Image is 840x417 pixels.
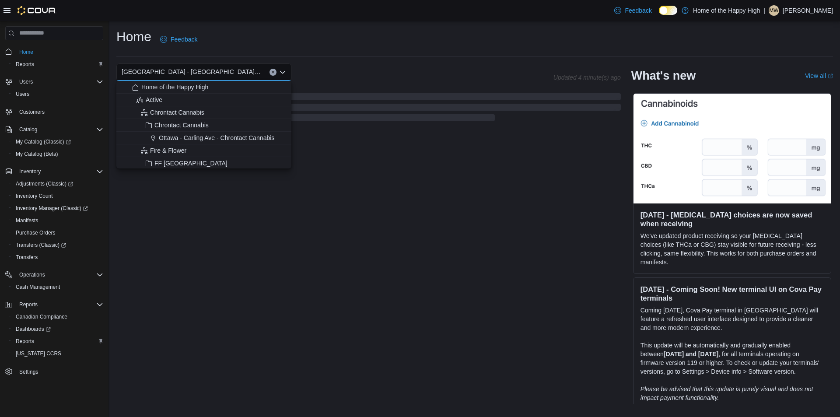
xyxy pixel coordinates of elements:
[12,252,103,263] span: Transfers
[9,214,107,227] button: Manifests
[640,306,824,332] p: Coming [DATE], Cova Pay terminal in [GEOGRAPHIC_DATA] will feature a refreshed user interface des...
[12,348,103,359] span: Washington CCRS
[2,165,107,178] button: Inventory
[16,193,53,200] span: Inventory Count
[9,335,107,347] button: Reports
[12,203,91,214] a: Inventory Manager (Classic)
[631,69,696,83] h2: What's new
[625,6,651,15] span: Feedback
[16,124,41,135] button: Catalog
[16,284,60,291] span: Cash Management
[9,88,107,100] button: Users
[16,313,67,320] span: Canadian Compliance
[659,6,677,15] input: Dark Mode
[9,323,107,335] a: Dashboards
[9,239,107,251] a: Transfers (Classic)
[19,271,45,278] span: Operations
[16,217,38,224] span: Manifests
[12,179,77,189] a: Adjustments (Classic)
[12,215,42,226] a: Manifests
[19,168,41,175] span: Inventory
[150,108,204,117] span: Chrontact Cannabis
[9,148,107,160] button: My Catalog (Beta)
[12,89,103,99] span: Users
[12,336,103,347] span: Reports
[640,341,824,376] p: This update will be automatically and gradually enabled between , for all terminals operating on ...
[16,229,56,236] span: Purchase Orders
[12,312,71,322] a: Canadian Compliance
[12,324,103,334] span: Dashboards
[269,69,276,76] button: Clear input
[16,106,103,117] span: Customers
[16,299,41,310] button: Reports
[16,270,49,280] button: Operations
[12,179,103,189] span: Adjustments (Classic)
[159,133,274,142] span: Ottawa - Carling Ave - Chrontact Cannabis
[12,137,103,147] span: My Catalog (Classic)
[9,251,107,263] button: Transfers
[16,180,73,187] span: Adjustments (Classic)
[9,347,107,360] button: [US_STATE] CCRS
[640,285,824,302] h3: [DATE] - Coming Soon! New terminal UI on Cova Pay terminals
[12,240,103,250] span: Transfers (Classic)
[16,350,61,357] span: [US_STATE] CCRS
[16,326,51,333] span: Dashboards
[783,5,833,16] p: [PERSON_NAME]
[16,367,42,377] a: Settings
[16,77,36,87] button: Users
[12,252,41,263] a: Transfers
[16,242,66,249] span: Transfers (Classic)
[9,190,107,202] button: Inventory Count
[769,5,779,16] div: Matthew Willison
[693,5,760,16] p: Home of the Happy High
[116,95,621,123] span: Loading
[157,31,201,48] a: Feedback
[19,49,33,56] span: Home
[16,124,103,135] span: Catalog
[12,137,74,147] a: My Catalog (Classic)
[640,231,824,266] p: We've updated product receiving so your [MEDICAL_DATA] choices (like THCa or CBG) stay visible fo...
[16,47,37,57] a: Home
[12,324,54,334] a: Dashboards
[12,191,103,201] span: Inventory Count
[12,336,38,347] a: Reports
[116,94,291,106] button: Active
[640,385,813,401] em: Please be advised that this update is purely visual and does not impact payment functionality.
[12,215,103,226] span: Manifests
[9,311,107,323] button: Canadian Compliance
[12,282,63,292] a: Cash Management
[611,2,655,19] a: Feedback
[16,151,58,158] span: My Catalog (Beta)
[19,368,38,375] span: Settings
[769,5,778,16] span: MW
[116,119,291,132] button: Chrontact Cannabis
[12,312,103,322] span: Canadian Compliance
[16,299,103,310] span: Reports
[2,269,107,281] button: Operations
[146,95,162,104] span: Active
[19,301,38,308] span: Reports
[116,106,291,119] button: Chrontact Cannabis
[664,350,718,357] strong: [DATE] and [DATE]
[9,281,107,293] button: Cash Management
[12,348,65,359] a: [US_STATE] CCRS
[16,205,88,212] span: Inventory Manager (Classic)
[16,166,44,177] button: Inventory
[12,59,38,70] a: Reports
[2,298,107,311] button: Reports
[9,202,107,214] a: Inventory Manager (Classic)
[5,42,103,401] nav: Complex example
[19,78,33,85] span: Users
[2,46,107,58] button: Home
[116,81,291,94] button: Home of the Happy High
[16,107,48,117] a: Customers
[2,76,107,88] button: Users
[16,138,71,145] span: My Catalog (Classic)
[9,136,107,148] a: My Catalog (Classic)
[2,105,107,118] button: Customers
[116,132,291,144] button: Ottawa - Carling Ave - Chrontact Cannabis
[16,166,103,177] span: Inventory
[9,227,107,239] button: Purchase Orders
[12,228,103,238] span: Purchase Orders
